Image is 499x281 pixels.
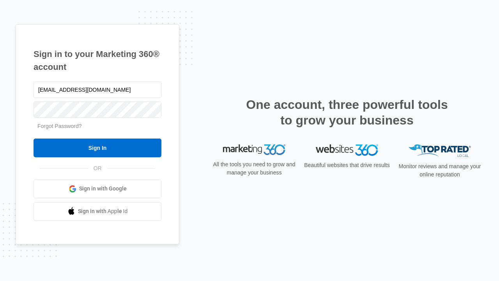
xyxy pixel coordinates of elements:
[211,160,298,177] p: All the tools you need to grow and manage your business
[396,162,483,179] p: Monitor reviews and manage your online reputation
[316,144,378,156] img: Websites 360
[409,144,471,157] img: Top Rated Local
[34,48,161,73] h1: Sign in to your Marketing 360® account
[37,123,82,129] a: Forgot Password?
[303,161,391,169] p: Beautiful websites that drive results
[34,180,161,198] a: Sign in with Google
[223,144,285,155] img: Marketing 360
[34,82,161,98] input: Email
[88,164,107,173] span: OR
[244,97,450,128] h2: One account, three powerful tools to grow your business
[78,207,128,215] span: Sign in with Apple Id
[34,202,161,221] a: Sign in with Apple Id
[34,139,161,157] input: Sign In
[79,185,127,193] span: Sign in with Google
